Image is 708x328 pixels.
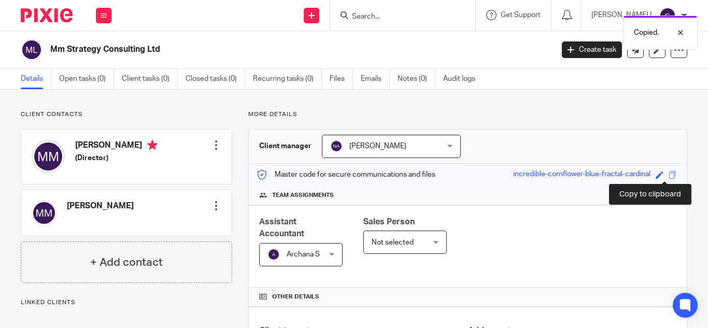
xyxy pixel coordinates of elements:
[443,69,483,89] a: Audit logs
[372,239,414,246] span: Not selected
[21,39,43,61] img: svg%3E
[67,201,134,211] h4: [PERSON_NAME]
[253,69,322,89] a: Recurring tasks (0)
[562,41,622,58] a: Create task
[513,169,650,181] div: incredible-cornflower-blue-fractal-cardinal
[272,293,319,301] span: Other details
[21,8,73,22] img: Pixie
[259,218,304,238] span: Assistant Accountant
[257,169,435,180] p: Master code for secure communications and files
[50,44,447,55] h2: Mm Strategy Consulting Ltd
[363,218,415,226] span: Sales Person
[634,27,659,38] p: Copied.
[398,69,435,89] a: Notes (0)
[21,298,232,307] p: Linked clients
[147,140,158,150] i: Primary
[32,140,65,173] img: svg%3E
[75,140,158,153] h4: [PERSON_NAME]
[59,69,114,89] a: Open tasks (0)
[21,110,232,119] p: Client contacts
[248,110,687,119] p: More details
[361,69,390,89] a: Emails
[351,12,444,22] input: Search
[330,69,353,89] a: Files
[659,7,676,24] img: svg%3E
[32,201,56,225] img: svg%3E
[287,251,320,258] span: Archana S
[21,69,51,89] a: Details
[122,69,178,89] a: Client tasks (0)
[267,248,280,261] img: svg%3E
[330,140,343,152] img: svg%3E
[90,254,163,270] h4: + Add contact
[259,141,311,151] h3: Client manager
[272,191,334,199] span: Team assignments
[349,142,406,150] span: [PERSON_NAME]
[75,153,158,163] h5: (Director)
[186,69,245,89] a: Closed tasks (0)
